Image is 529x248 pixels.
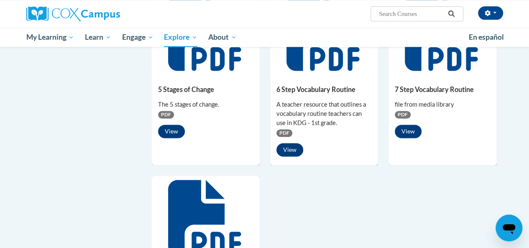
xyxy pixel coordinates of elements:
[463,28,509,46] a: En español
[395,125,422,138] button: View
[164,32,197,42] span: Explore
[158,85,253,93] h5: 5 Stages of Change
[117,28,159,47] a: Engage
[158,111,174,118] span: PDF
[276,129,292,137] span: PDF
[21,28,80,47] a: My Learning
[276,100,372,128] div: A teacher resource that outlines a vocabulary routine teachers can use in KDG - 1st grade.
[208,32,237,42] span: About
[158,28,203,47] a: Explore
[26,6,177,21] a: Cox Campus
[395,100,490,109] div: file from media library
[26,32,74,42] span: My Learning
[276,85,372,93] h5: 6 Step Vocabulary Routine
[26,6,120,21] img: Cox Campus
[496,215,522,241] iframe: Button to launch messaging window
[445,9,457,19] button: Search
[203,28,242,47] a: About
[395,111,411,118] span: PDF
[378,9,445,19] input: Search Courses
[79,28,117,47] a: Learn
[158,100,253,109] div: The 5 stages of change.
[395,85,490,93] h5: 7 Step Vocabulary Routine
[20,28,509,47] div: Main menu
[158,125,185,138] button: View
[85,32,111,42] span: Learn
[469,33,504,41] span: En español
[122,32,153,42] span: Engage
[478,6,503,20] button: Account Settings
[276,143,303,156] button: View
